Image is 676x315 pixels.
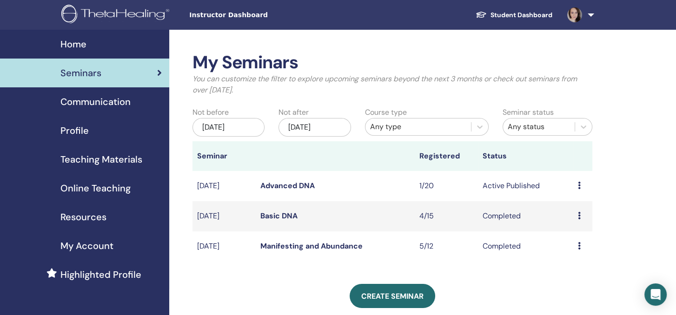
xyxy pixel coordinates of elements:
label: Not before [192,107,229,118]
div: [DATE] [192,118,265,137]
span: Seminars [60,66,101,80]
td: [DATE] [192,171,256,201]
span: Communication [60,95,131,109]
td: 5/12 [415,231,478,262]
th: Registered [415,141,478,171]
span: Create seminar [361,291,424,301]
span: Resources [60,210,106,224]
th: Seminar [192,141,256,171]
td: Active Published [478,171,573,201]
a: Manifesting and Abundance [260,241,363,251]
div: Open Intercom Messenger [644,283,667,306]
a: Student Dashboard [468,7,560,24]
td: 1/20 [415,171,478,201]
td: Completed [478,231,573,262]
span: Highlighted Profile [60,268,141,282]
h2: My Seminars [192,52,593,73]
th: Status [478,141,573,171]
td: [DATE] [192,231,256,262]
div: Any status [508,121,570,132]
label: Not after [278,107,309,118]
a: Basic DNA [260,211,298,221]
span: Home [60,37,86,51]
td: 4/15 [415,201,478,231]
td: Completed [478,201,573,231]
span: My Account [60,239,113,253]
td: [DATE] [192,201,256,231]
label: Seminar status [503,107,554,118]
a: Advanced DNA [260,181,315,190]
a: Create seminar [350,284,435,308]
p: You can customize the filter to explore upcoming seminars beyond the next 3 months or check out s... [192,73,593,96]
span: Instructor Dashboard [189,10,329,20]
span: Teaching Materials [60,152,142,166]
div: Any type [370,121,467,132]
img: default.jpg [567,7,582,22]
img: logo.png [61,5,172,26]
span: Profile [60,124,89,138]
label: Course type [365,107,407,118]
span: Online Teaching [60,181,131,195]
img: graduation-cap-white.svg [476,11,487,19]
div: [DATE] [278,118,351,137]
